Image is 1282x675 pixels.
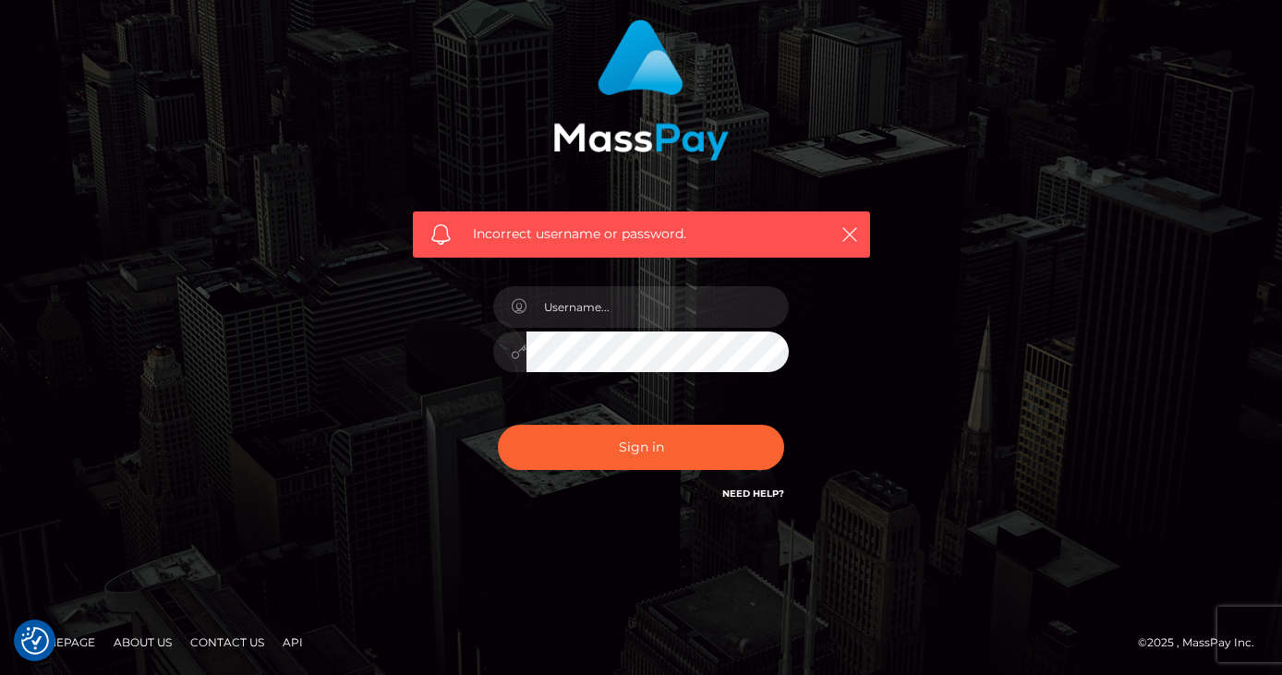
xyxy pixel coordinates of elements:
[498,425,784,470] button: Sign in
[722,488,784,500] a: Need Help?
[106,628,179,657] a: About Us
[20,628,103,657] a: Homepage
[21,627,49,655] button: Consent Preferences
[183,628,272,657] a: Contact Us
[275,628,310,657] a: API
[21,627,49,655] img: Revisit consent button
[473,224,810,244] span: Incorrect username or password.
[526,286,789,328] input: Username...
[553,19,729,161] img: MassPay Login
[1138,633,1268,653] div: © 2025 , MassPay Inc.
